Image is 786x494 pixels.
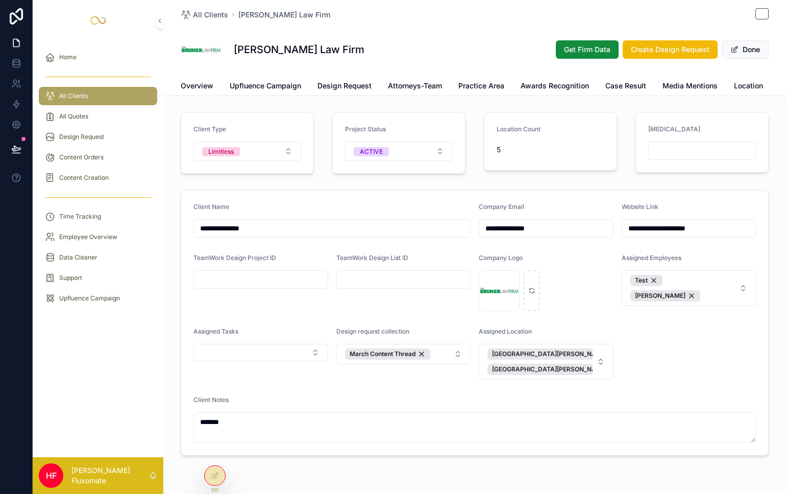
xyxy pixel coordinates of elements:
[39,269,157,287] a: Support
[492,350,607,358] span: [GEOGRAPHIC_DATA][PERSON_NAME]
[487,364,642,375] button: Unselect 128
[181,10,228,20] a: All Clients
[350,350,415,358] span: March Content Thread
[497,125,541,133] span: Location Count
[39,248,157,267] a: Data Cleaner
[605,77,646,97] a: Case Result
[193,10,228,20] span: All Clients
[630,290,700,301] button: Unselect 20
[479,254,523,262] span: Company Logo
[521,77,589,97] a: Awards Recognition
[193,396,229,404] span: Client Notes
[39,228,157,246] a: Employee Overview
[230,77,301,97] a: Upfluence Campaign
[59,174,109,182] span: Content Creation
[479,327,532,335] span: Assigned Location
[662,81,718,91] span: Media Mentions
[648,125,700,133] span: [MEDICAL_DATA]
[345,142,453,161] button: Select Button
[556,40,619,59] button: Get Firm Data
[90,12,106,29] img: App logo
[662,77,718,97] a: Media Mentions
[33,41,163,321] div: scrollable content
[630,275,662,286] button: Unselect 66
[605,81,646,91] span: Case Result
[336,327,409,335] span: Design request collection
[317,77,372,97] a: Design Request
[345,125,386,133] span: Project Status
[631,44,709,55] span: Create Design Request
[734,81,763,91] span: Location
[622,203,658,210] span: Website Link
[39,207,157,226] a: Time Tracking
[479,203,524,210] span: Company Email
[193,125,226,133] span: Client Type
[39,289,157,308] a: Upfluence Campaign
[208,147,234,156] div: Limitless
[388,77,442,97] a: Attorneys-Team
[521,81,589,91] span: Awards Recognition
[345,348,430,360] button: Unselect 37
[181,77,213,97] a: Overview
[360,147,383,156] div: ACTIVE
[722,40,769,59] button: Done
[635,276,648,285] span: Test
[59,153,104,161] span: Content Orders
[487,348,622,360] button: Unselect 50
[46,469,57,482] span: HF
[622,270,756,306] button: Select Button
[59,92,88,100] span: All Clients
[59,112,88,121] span: All Quotes
[59,294,120,302] span: Upfluence Campaign
[39,148,157,167] a: Content Orders
[193,254,276,262] span: TeamWork Design Project ID
[59,253,97,262] span: Data Cleaner
[59,213,101,221] span: Time Tracking
[193,142,301,161] button: Select Button
[497,145,604,155] span: 5
[622,254,681,262] span: Assigned Employees
[193,327,238,335] span: Assigned Tasks
[193,344,328,361] button: Select Button
[181,81,213,91] span: Overview
[39,169,157,187] a: Content Creation
[59,274,82,282] span: Support
[734,77,763,97] a: Location
[317,81,372,91] span: Design Request
[59,53,77,61] span: Home
[635,292,685,300] span: [PERSON_NAME]
[336,344,471,364] button: Select Button
[564,44,610,55] span: Get Firm Data
[492,365,627,373] span: [GEOGRAPHIC_DATA][PERSON_NAME] Office
[59,133,104,141] span: Design Request
[238,10,330,20] a: [PERSON_NAME] Law Firm
[479,344,613,380] button: Select Button
[623,40,718,59] button: Create Design Request
[39,107,157,126] a: All Quotes
[193,203,229,210] span: Client Name
[39,128,157,146] a: Design Request
[39,87,157,105] a: All Clients
[458,77,504,97] a: Practice Area
[71,465,149,486] p: [PERSON_NAME] Fluxomate
[39,48,157,66] a: Home
[59,233,117,241] span: Employee Overview
[388,81,442,91] span: Attorneys-Team
[458,81,504,91] span: Practice Area
[336,254,408,262] span: TeamWork Design List ID
[234,42,364,57] h1: [PERSON_NAME] Law Firm
[230,81,301,91] span: Upfluence Campaign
